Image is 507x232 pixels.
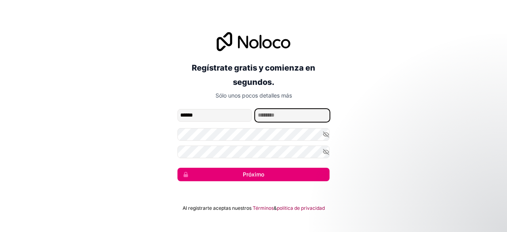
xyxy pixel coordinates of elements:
[274,205,277,211] font: &
[243,171,264,178] font: Próximo
[192,63,315,87] font: Regístrate gratis y comienza en segundos.
[253,205,274,211] a: Términos
[215,92,292,99] font: Sólo unos pocos detalles más
[177,146,330,158] input: Confirmar Contraseña
[183,205,252,211] font: Al registrarte aceptas nuestros
[255,109,330,122] input: apellido
[349,173,507,228] iframe: Mensaje de notificaciones del intercomunicador
[277,205,325,211] a: política de privacidad
[177,168,330,181] button: Próximo
[177,128,330,141] input: Contraseña
[177,109,252,122] input: nombre de pila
